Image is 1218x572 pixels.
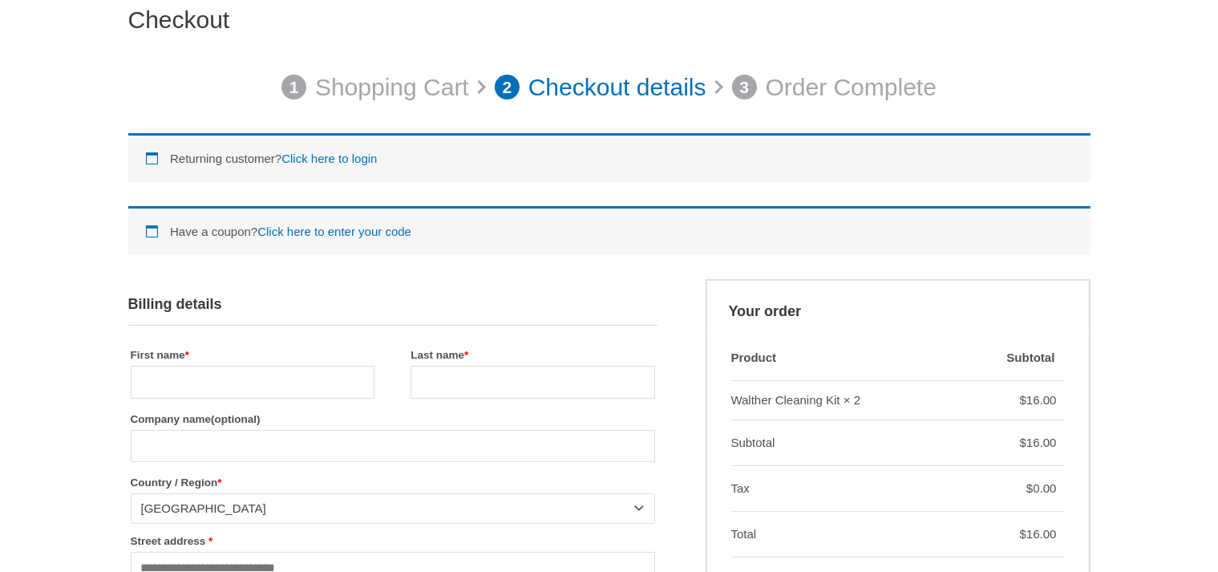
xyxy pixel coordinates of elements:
span: $ [1020,527,1026,541]
span: Country / Region [131,493,655,523]
label: Last name [411,344,654,366]
th: Tax [731,466,966,512]
a: 1 Shopping Cart [281,65,469,110]
span: $ [1020,436,1026,449]
th: Subtotal [966,335,1065,381]
span: (optional) [211,413,260,425]
strong: × 2 [844,389,860,412]
p: Shopping Cart [315,65,469,110]
span: 2 [495,75,520,100]
label: Company name [131,408,655,430]
span: $ [1026,481,1033,495]
bdi: 16.00 [1020,393,1057,407]
span: 1 [281,75,307,100]
label: Country / Region [131,472,655,493]
a: Click here to login [281,152,377,165]
bdi: 16.00 [1020,527,1057,541]
th: Subtotal [731,420,966,466]
bdi: 0.00 [1026,481,1057,495]
div: Have a coupon? [128,206,1091,255]
a: 2 Checkout details [495,65,706,110]
a: Enter your coupon code [257,225,411,238]
div: Returning customer? [128,133,1091,182]
h1: Checkout [128,6,1091,34]
span: $ [1020,393,1026,407]
h3: Billing details [128,279,658,326]
h3: Your order [706,279,1091,335]
bdi: 16.00 [1020,436,1057,449]
span: Poland [141,501,630,517]
th: Product [731,335,966,381]
label: Street address [131,530,655,552]
p: Checkout details [528,65,706,110]
label: First name [131,344,374,366]
div: Walther Cleaning Kit [731,389,840,412]
th: Total [731,512,966,558]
